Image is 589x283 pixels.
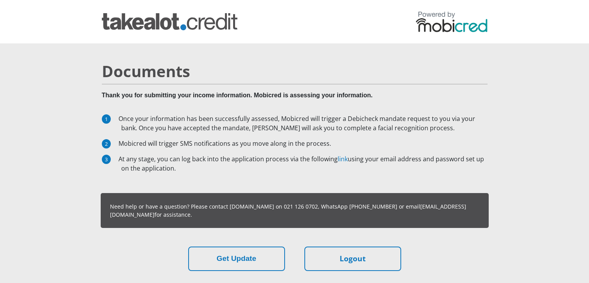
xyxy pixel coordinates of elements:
h2: Documents [102,62,488,81]
a: Logout [304,247,401,271]
img: takealot_credit logo [102,13,237,30]
b: Thank you for submitting your income information. Mobicred is assessing your information. [102,92,373,98]
p: Need help or have a question? Please contact [DOMAIN_NAME] on 021 126 0702, WhatsApp [PHONE_NUMBE... [110,202,479,219]
li: At any stage, you can log back into the application process via the following using your email ad... [121,154,488,173]
li: Mobicred will trigger SMS notifications as you move along in the process. [121,139,488,148]
button: Get Update [188,247,285,271]
a: link [338,155,348,163]
li: Once your information has been successfully assessed, Mobicred will trigger a Debicheck mandate r... [121,114,488,133]
img: powered by mobicred logo [416,11,488,32]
